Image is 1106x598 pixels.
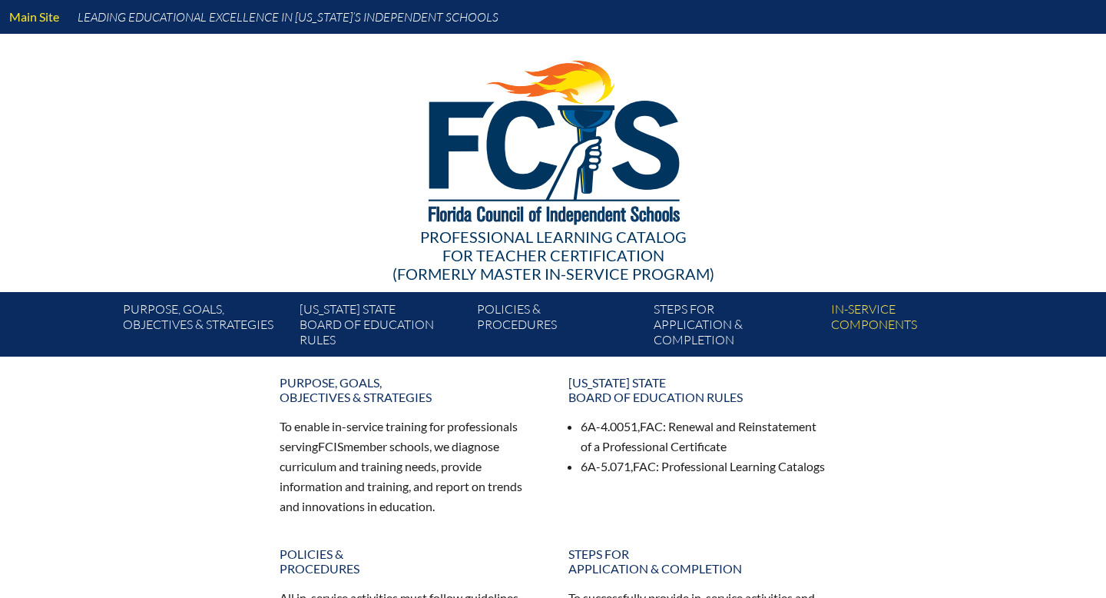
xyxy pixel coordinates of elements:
[111,228,995,283] div: Professional Learning Catalog (formerly Master In-service Program)
[471,298,647,357] a: Policies &Procedures
[633,459,656,473] span: FAC
[825,298,1002,357] a: In-servicecomponents
[581,417,826,457] li: 6A-4.0051, : Renewal and Reinstatement of a Professional Certificate
[280,417,538,516] p: To enable in-service training for professionals serving member schools, we diagnose curriculum an...
[442,246,664,264] span: for Teacher Certification
[559,540,836,582] a: Steps forapplication & completion
[318,439,343,453] span: FCIS
[270,540,547,582] a: Policies &Procedures
[3,6,65,27] a: Main Site
[559,369,836,410] a: [US_STATE] StateBoard of Education rules
[270,369,547,410] a: Purpose, goals,objectives & strategies
[395,34,712,244] img: FCISlogo221.eps
[581,457,826,477] li: 6A-5.071, : Professional Learning Catalogs
[647,298,824,357] a: Steps forapplication & completion
[293,298,470,357] a: [US_STATE] StateBoard of Education rules
[117,298,293,357] a: Purpose, goals,objectives & strategies
[640,419,663,434] span: FAC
